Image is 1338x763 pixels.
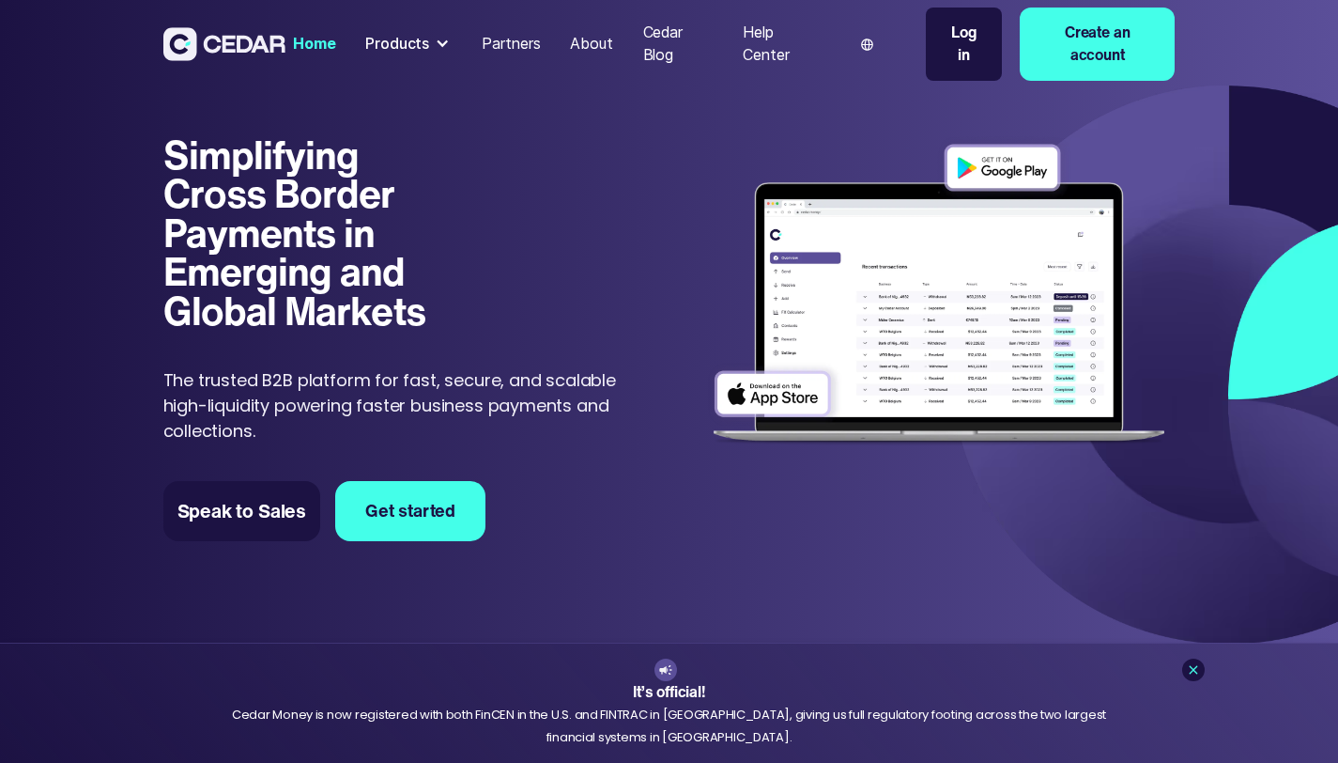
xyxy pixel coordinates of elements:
div: Help Center [743,22,820,67]
a: Cedar Blog [636,12,721,76]
div: Cedar Blog [643,22,714,67]
a: About [562,23,620,65]
div: About [570,33,612,55]
a: Help Center [735,12,826,76]
a: Partners [474,23,548,65]
a: Home [285,23,343,65]
a: Get started [335,481,485,541]
div: Products [365,33,429,55]
img: world icon [861,39,873,51]
img: Dashboard of transactions [703,135,1175,457]
a: Speak to Sales [163,481,321,541]
a: Log in [926,8,1002,81]
a: Create an account [1020,8,1176,81]
h1: Simplifying Cross Border Payments in Emerging and Global Markets [163,135,443,331]
div: Home [293,33,335,55]
div: Log in [945,22,983,67]
div: Partners [482,33,541,55]
div: Products [358,25,459,63]
p: The trusted B2B platform for fast, secure, and scalable high-liquidity powering faster business p... [163,367,629,444]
